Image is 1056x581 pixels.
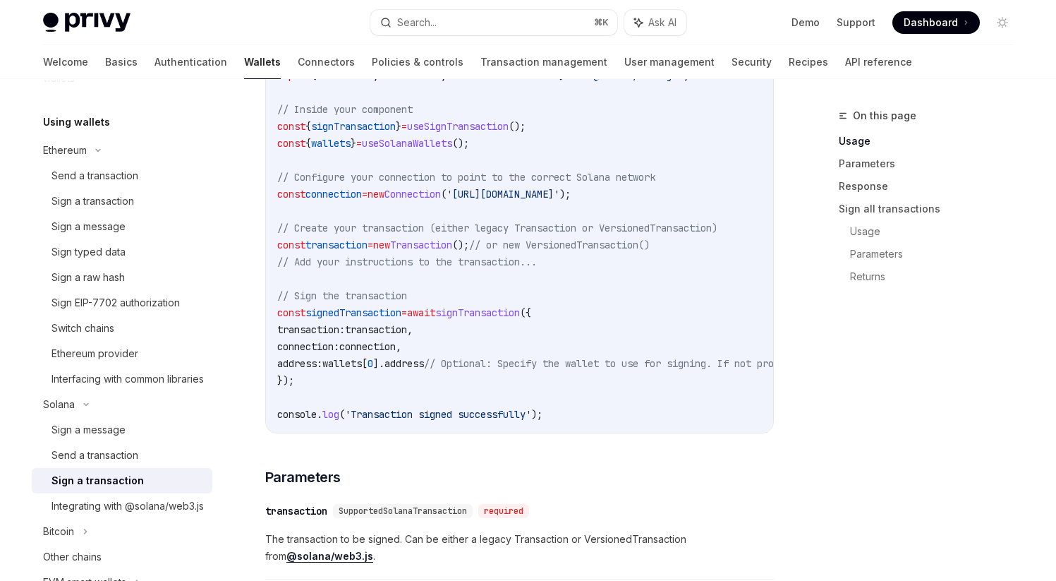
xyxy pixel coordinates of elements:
[51,167,138,184] div: Send a transaction
[277,357,322,370] span: address:
[265,531,774,565] span: The transaction to be signed. Can be either a legacy Transaction or VersionedTransaction from .
[407,120,509,133] span: useSignTransaction
[850,265,1025,288] a: Returns
[322,408,339,421] span: log
[345,408,531,421] span: 'Transaction signed successfully'
[520,306,531,319] span: ({
[407,306,435,319] span: await
[892,11,980,34] a: Dashboard
[105,45,138,79] a: Basics
[407,323,413,336] span: ,
[244,45,281,79] a: Wallets
[32,239,212,265] a: Sign typed data
[277,171,655,184] span: // Configure your connection to point to the correct Solana network
[373,239,390,251] span: new
[32,443,212,468] a: Send a transaction
[435,306,520,319] span: signTransaction
[43,13,131,32] img: light logo
[154,45,227,79] a: Authentication
[624,10,686,35] button: Ask AI
[839,130,1025,152] a: Usage
[559,188,571,200] span: );
[373,357,384,370] span: ].
[850,220,1025,243] a: Usage
[298,45,355,79] a: Connectors
[277,222,717,234] span: // Create your transaction (either legacy Transaction or VersionedTransaction)
[51,472,144,489] div: Sign a transaction
[594,17,609,28] span: ⌘ K
[277,103,413,116] span: // Inside your component
[277,408,317,421] span: console
[339,505,467,517] span: SupportedSolanaTransaction
[480,45,607,79] a: Transaction management
[277,306,305,319] span: const
[447,188,559,200] span: '[URL][DOMAIN_NAME]'
[531,408,542,421] span: );
[51,269,125,286] div: Sign a raw hash
[791,16,820,30] a: Demo
[32,417,212,443] a: Sign a message
[32,366,212,392] a: Interfacing with common libraries
[32,316,212,341] a: Switch chains
[853,107,916,124] span: On this page
[368,239,373,251] span: =
[322,357,362,370] span: wallets
[648,16,676,30] span: Ask AI
[311,137,351,150] span: wallets
[305,239,368,251] span: transaction
[51,447,138,464] div: Send a transaction
[452,137,469,150] span: ();
[43,142,87,159] div: Ethereum
[317,408,322,421] span: .
[305,137,311,150] span: {
[43,45,88,79] a: Welcome
[51,345,138,362] div: Ethereum provider
[351,137,356,150] span: }
[277,289,407,302] span: // Sign the transaction
[362,137,452,150] span: useSolanaWallets
[32,290,212,316] a: Sign EIP-7702 authorization
[509,120,526,133] span: ();
[32,214,212,239] a: Sign a message
[368,357,373,370] span: 0
[277,188,305,200] span: const
[362,188,368,200] span: =
[469,239,650,251] span: // or new VersionedTransaction()
[452,239,469,251] span: ();
[286,550,373,563] a: @solana/web3.js
[51,371,204,388] div: Interfacing with common libraries
[305,120,311,133] span: {
[339,340,396,353] span: connection
[356,137,362,150] span: =
[789,45,828,79] a: Recipes
[362,357,368,370] span: [
[396,340,401,353] span: ,
[384,357,424,370] span: address
[43,396,75,413] div: Solana
[32,493,212,519] a: Integrating with @solana/web3.js
[43,523,74,540] div: Bitcoin
[51,193,134,210] div: Sign a transaction
[390,239,452,251] span: Transaction
[368,188,384,200] span: new
[837,16,875,30] a: Support
[397,14,437,31] div: Search...
[277,239,305,251] span: const
[839,198,1025,220] a: Sign all transactions
[51,294,180,311] div: Sign EIP-7702 authorization
[32,188,212,214] a: Sign a transaction
[43,114,110,131] h5: Using wallets
[51,421,126,438] div: Sign a message
[845,45,912,79] a: API reference
[372,45,463,79] a: Policies & controls
[51,498,204,515] div: Integrating with @solana/web3.js
[277,137,305,150] span: const
[904,16,958,30] span: Dashboard
[43,549,102,565] div: Other chains
[277,323,345,336] span: transaction:
[839,152,1025,175] a: Parameters
[32,468,212,493] a: Sign a transaction
[396,120,401,133] span: }
[441,188,447,200] span: (
[478,504,529,518] div: required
